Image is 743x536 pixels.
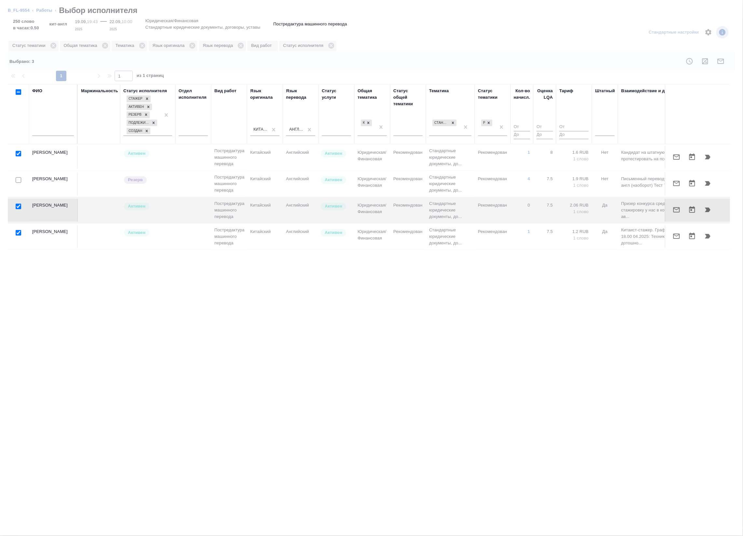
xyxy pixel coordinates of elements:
button: Отправить предложение о работе [669,176,684,191]
div: Стажер, Активен, Резерв, Подлежит внедрению, Создан [126,111,150,119]
input: Выбери исполнителей, чтобы отправить приглашение на работу [16,177,21,183]
input: От [559,123,589,131]
input: От [537,123,553,131]
div: Китайский [254,127,268,132]
div: Статус общей тематики [393,88,423,107]
td: [PERSON_NAME] [29,199,78,222]
input: До [537,131,553,139]
div: Штатный [595,88,615,94]
button: Отправить предложение о работе [669,228,684,244]
div: Юридическая/Финансовая [361,120,365,126]
div: Вид работ [214,88,237,94]
div: Общая тематика [358,88,387,101]
div: Стажер [127,95,144,102]
td: [PERSON_NAME] [29,225,78,248]
div: Тариф [559,88,573,94]
div: Рекомендован [481,119,493,127]
button: Открыть календарь загрузки [684,228,700,244]
button: Открыть календарь загрузки [684,176,700,191]
div: Стандартные юридические документы, договоры, уставы [432,119,457,127]
button: Продолжить [700,149,716,165]
div: Резерв [127,111,143,118]
button: Продолжить [700,202,716,218]
p: Постредактура машинного перевода [273,21,347,27]
div: Статус услуги [322,88,351,101]
div: Маржинальность [81,88,118,94]
div: Стажер, Активен, Резерв, Подлежит внедрению, Создан [126,127,151,135]
td: [PERSON_NAME] [29,172,78,195]
div: Стажер, Активен, Резерв, Подлежит внедрению, Создан [126,103,153,111]
button: Открыть календарь загрузки [684,149,700,165]
div: Тематика [429,88,449,94]
div: Язык перевода [286,88,315,101]
div: Статус исполнителя [123,88,167,94]
div: Стажер, Активен, Резерв, Подлежит внедрению, Создан [126,119,158,127]
button: Открыть календарь загрузки [684,202,700,218]
div: Создан [127,128,143,135]
div: Стандартные юридические документы, договоры, уставы [433,120,449,126]
div: Статус тематики [478,88,507,101]
div: Взаимодействие и доп. информация [621,88,700,94]
button: Продолжить [700,228,716,244]
div: Оценка LQA [537,88,553,101]
button: Отправить предложение о работе [669,202,684,218]
div: Кол-во начисл. [514,88,530,101]
div: Язык оригинала [250,88,280,101]
div: Английский [289,127,304,132]
button: Продолжить [700,176,716,191]
input: От [514,123,530,131]
div: Стажер, Активен, Резерв, Подлежит внедрению, Создан [126,95,151,103]
button: Отправить предложение о работе [669,149,684,165]
td: [PERSON_NAME] [29,146,78,169]
div: Юридическая/Финансовая [360,119,373,127]
div: Активен [127,104,145,110]
div: Подлежит внедрению [127,120,150,126]
input: До [559,131,589,139]
div: Отдел исполнителя [179,88,208,101]
div: ФИО [32,88,42,94]
div: Рекомендован [481,120,485,126]
input: До [514,131,530,139]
